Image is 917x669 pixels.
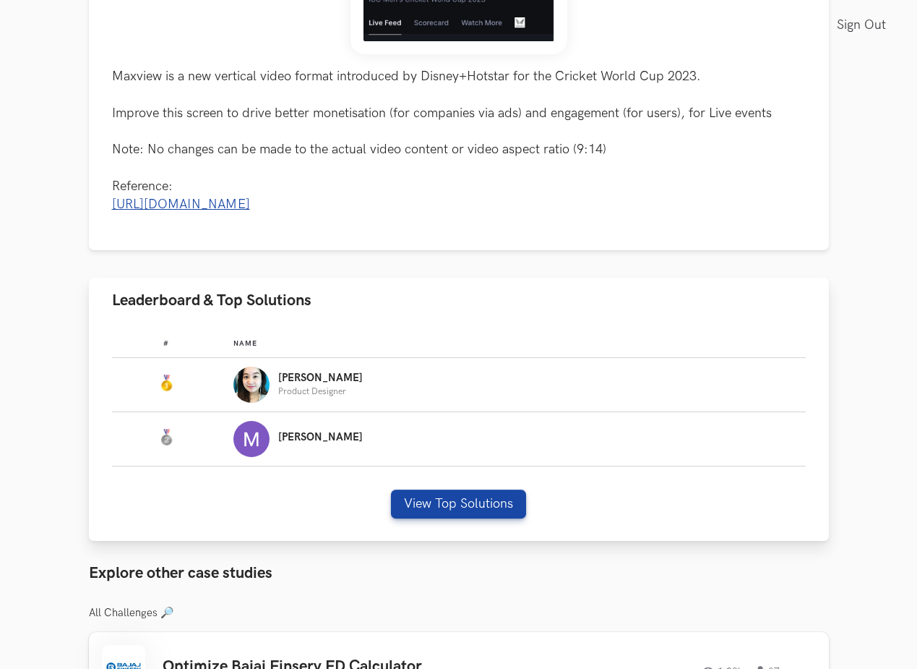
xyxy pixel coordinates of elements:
[89,607,829,620] h3: All Challenges 🔎
[278,387,363,396] p: Product Designer
[233,421,270,457] img: Profile photo
[837,9,894,41] a: Sign Out
[233,367,270,403] img: Profile photo
[112,291,311,310] span: Leaderboard & Top Solutions
[89,278,829,323] button: Leaderboard & Top Solutions
[158,375,175,392] img: Gold Medal
[89,323,829,542] div: Leaderboard & Top Solutions
[278,372,363,384] p: [PERSON_NAME]
[233,339,257,348] span: Name
[158,429,175,446] img: Silver Medal
[112,197,250,212] a: [URL][DOMAIN_NAME]
[278,432,363,443] p: [PERSON_NAME]
[112,67,806,213] p: Maxview is a new vertical video format introduced by Disney+Hotstar for the Cricket World Cup 202...
[89,564,829,583] h3: Explore other case studies
[112,328,806,466] table: Leaderboard
[391,490,526,519] button: View Top Solutions
[163,339,169,348] span: #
